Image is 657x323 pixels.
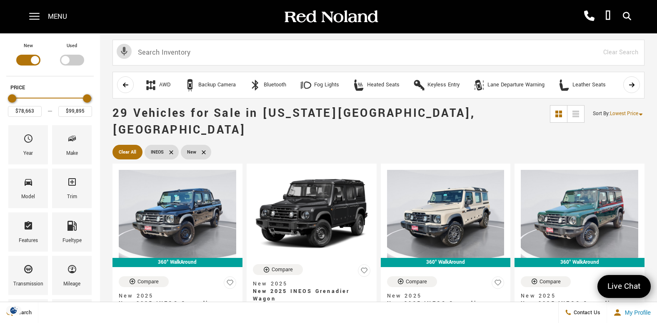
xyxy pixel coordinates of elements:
div: Fog Lights [314,81,339,89]
span: Features [23,219,33,236]
div: Lane Departure Warning [487,81,545,89]
a: New 2025New 2025 INEOS Grenadier Wagon [387,292,505,315]
img: 2025 INEOS Grenadier Wagon [521,170,638,258]
span: Model [23,175,33,192]
img: 2025 INEOS Grenadier Wagon [387,170,505,258]
span: New 2025 INEOS Grenadier Wagon [387,300,498,315]
span: My Profile [622,309,651,316]
button: Leather SeatsLeather Seats [553,76,610,94]
span: New 2025 [521,292,632,300]
a: New 2025New 2025 INEOS Grenadier Wagon [253,280,370,303]
span: Contact Us [572,309,600,316]
div: Fog Lights [300,79,312,91]
button: BluetoothBluetooth [245,76,291,94]
div: Filter by Vehicle Type [6,42,94,76]
span: New 2025 INEOS Grenadier Wagon [253,288,364,303]
div: AWD [159,81,170,89]
span: INEOS [151,147,164,157]
input: Minimum [8,106,42,117]
label: New [24,42,33,50]
a: Live Chat [597,275,651,298]
div: 360° WalkAround [112,258,242,267]
div: YearYear [8,125,48,164]
div: Heated Seats [352,79,365,91]
img: 2025 INEOS Grenadier Quartermaster [119,170,236,258]
button: Save Vehicle [492,276,504,293]
span: New 2025 [119,292,230,300]
div: 360° WalkAround [381,258,511,267]
button: Save Vehicle [224,276,236,293]
span: Mileage [67,262,77,280]
a: New 2025New 2025 INEOS Grenadier Quartermaster [119,292,236,315]
label: Used [67,42,77,50]
button: Compare Vehicle [253,264,303,275]
div: Keyless Entry [427,81,460,89]
div: Minimum Price [8,94,16,103]
button: Lane Departure WarningLane Departure Warning [468,76,549,94]
div: Lane Departure Warning [473,79,485,91]
span: Lowest Price [610,110,638,117]
input: Search Inventory [112,40,645,66]
button: Backup CameraBackup Camera [179,76,240,94]
div: Mileage [63,280,80,289]
button: scroll left [117,76,134,93]
span: Sort By : [593,110,610,117]
a: New 2025New 2025 INEOS Grenadier Wagon [521,292,638,315]
div: Transmission [13,280,43,289]
button: Keyless EntryKeyless Entry [408,76,464,94]
span: Make [67,131,77,149]
div: Backup Camera [198,81,236,89]
img: Opt-Out Icon [4,306,23,315]
section: Click to Open Cookie Consent Modal [4,306,23,315]
div: Leather Seats [558,79,570,91]
button: Save Vehicle [358,264,370,280]
span: New 2025 INEOS Grenadier Wagon [521,300,632,315]
div: MileageMileage [52,256,92,295]
div: Bluetooth [264,81,286,89]
span: New 2025 [253,280,364,288]
div: Trim [67,192,77,202]
div: Compare [137,278,159,285]
div: Year [23,149,33,158]
button: Heated SeatsHeated Seats [348,76,404,94]
img: Red Noland Auto Group [283,10,379,24]
div: Keyless Entry [413,79,425,91]
div: Make [66,149,78,158]
div: FueltypeFueltype [52,212,92,252]
div: Maximum Price [83,94,91,103]
div: Features [19,236,38,245]
div: FeaturesFeatures [8,212,48,252]
span: Fueltype [67,219,77,236]
div: Compare [406,278,427,285]
div: Price [8,91,92,117]
h5: Price [10,84,90,91]
div: Compare [540,278,561,285]
div: TrimTrim [52,169,92,208]
div: Leather Seats [572,81,606,89]
div: ModelModel [8,169,48,208]
button: AWDAWD [140,76,175,94]
div: Fueltype [62,236,82,245]
span: Clear All [119,147,136,157]
button: Compare Vehicle [387,276,437,287]
div: Compare [272,266,293,273]
img: 2025 INEOS Grenadier Wagon [253,170,370,258]
span: Year [23,131,33,149]
div: 360° WalkAround [515,258,645,267]
span: New 2025 [387,292,498,300]
div: MakeMake [52,125,92,164]
span: Trim [67,175,77,192]
div: AWD [145,79,157,91]
div: Backup Camera [184,79,196,91]
span: New 2025 INEOS Grenadier Quartermaster [119,300,230,315]
span: New [187,147,196,157]
span: Live Chat [603,281,645,292]
button: scroll right [623,76,640,93]
input: Maximum [58,106,92,117]
div: Bluetooth [249,79,262,91]
div: Model [21,192,35,202]
span: Transmission [23,262,33,280]
button: Open user profile menu [607,302,657,323]
button: Compare Vehicle [521,276,571,287]
span: 29 Vehicles for Sale in [US_STATE][GEOGRAPHIC_DATA], [GEOGRAPHIC_DATA] [112,105,475,138]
